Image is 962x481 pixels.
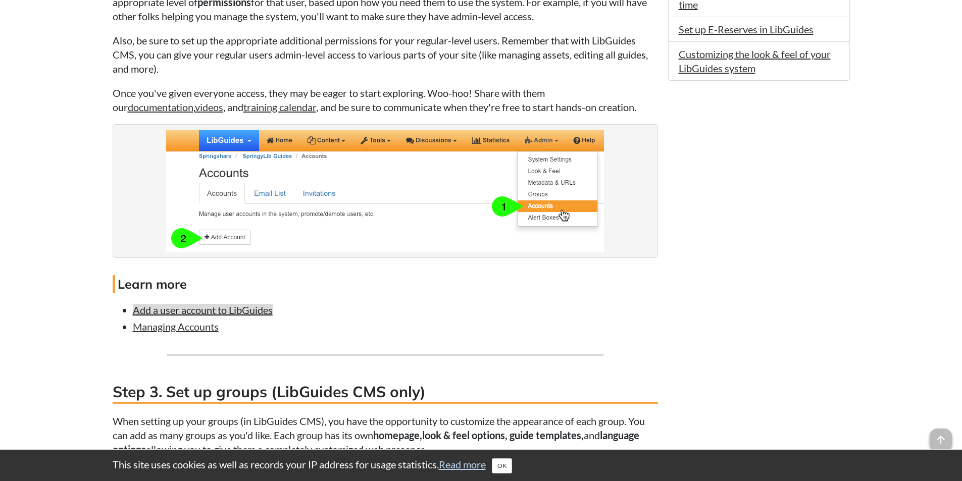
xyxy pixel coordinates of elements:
a: Customizing the look & feel of your LibGuides system [679,48,831,74]
a: documentation [128,101,193,113]
p: When setting up your groups (in LibGuides CMS), you have the opportunity to customize the appeara... [113,414,658,456]
p: Also, be sure to set up the appropriate additional permissions for your regular-level users. Reme... [113,33,658,76]
button: Close [492,458,512,473]
a: arrow_upward [930,430,952,442]
a: Add a user account to LibGuides [133,304,273,316]
img: Adding a new account to LibGuides [166,130,604,252]
a: Read more [439,458,486,470]
a: videos [195,101,223,113]
h3: Step 3. Set up groups (LibGuides CMS only) [113,381,658,404]
span: arrow_upward [930,429,952,451]
p: Once you've given everyone access, they may be eager to start exploring. Woo-hoo! Share with them... [113,86,658,114]
a: Managing Accounts [133,320,219,333]
strong: homepage, [373,429,422,441]
strong: look & feel options, guide templates, [422,429,584,441]
a: Set up E-Reserves in LibGuides [679,23,814,35]
h4: Learn more [113,275,658,293]
div: This site uses cookies as well as records your IP address for usage statistics. [103,457,860,473]
a: training calendar [243,101,316,113]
